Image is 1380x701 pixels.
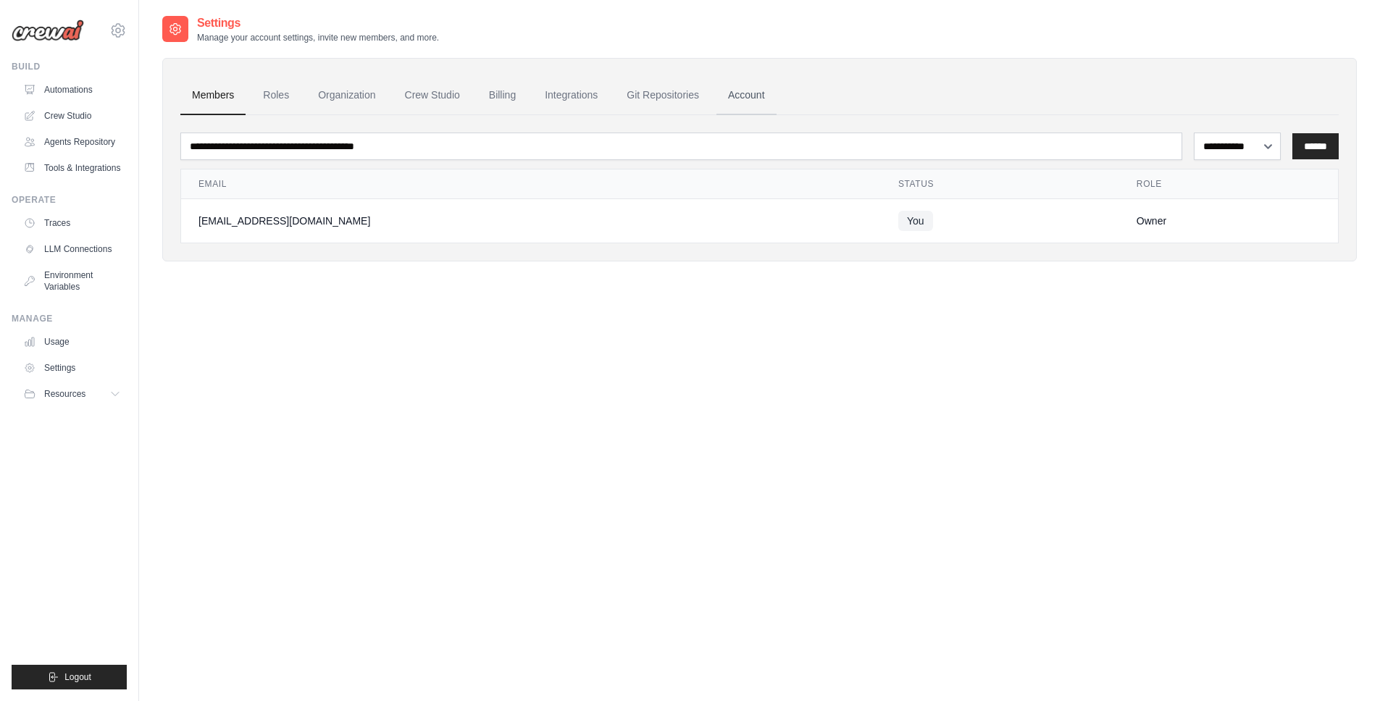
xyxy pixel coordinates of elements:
div: Owner [1137,214,1321,228]
div: [EMAIL_ADDRESS][DOMAIN_NAME] [198,214,863,228]
a: Traces [17,211,127,235]
span: You [898,211,933,231]
a: Integrations [533,76,609,115]
button: Resources [17,382,127,406]
h2: Settings [197,14,439,32]
div: Operate [12,194,127,206]
th: Status [881,169,1119,199]
span: Resources [44,388,85,400]
a: Agents Repository [17,130,127,154]
th: Email [181,169,881,199]
a: Members [180,76,246,115]
img: Logo [12,20,84,41]
div: Manage [12,313,127,324]
a: Crew Studio [17,104,127,127]
a: LLM Connections [17,238,127,261]
a: Account [716,76,777,115]
button: Logout [12,665,127,689]
a: Roles [251,76,301,115]
a: Tools & Integrations [17,156,127,180]
a: Organization [306,76,387,115]
th: Role [1119,169,1338,199]
a: Environment Variables [17,264,127,298]
div: Build [12,61,127,72]
a: Crew Studio [393,76,472,115]
a: Automations [17,78,127,101]
a: Usage [17,330,127,353]
p: Manage your account settings, invite new members, and more. [197,32,439,43]
a: Git Repositories [615,76,711,115]
span: Logout [64,671,91,683]
a: Billing [477,76,527,115]
a: Settings [17,356,127,379]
